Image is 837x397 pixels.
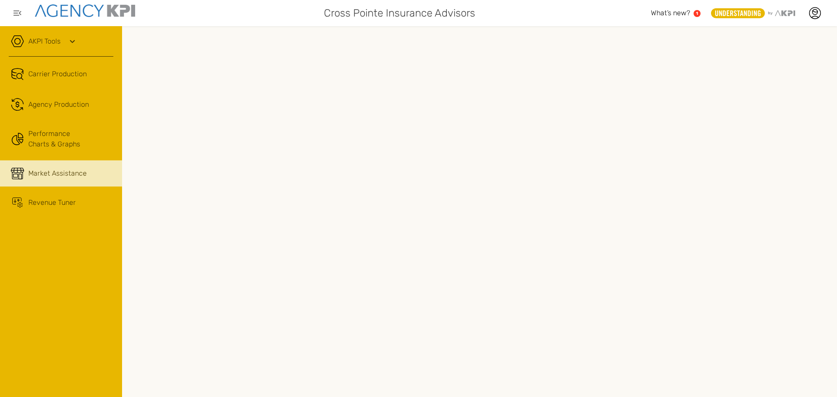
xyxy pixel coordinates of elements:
[28,197,76,208] span: Revenue Tuner
[696,11,698,16] text: 1
[28,99,89,110] span: Agency Production
[694,10,701,17] a: 1
[651,9,690,17] span: What’s new?
[28,168,87,179] span: Market Assistance
[35,4,135,17] img: agencykpi-logo-550x69-2d9e3fa8.png
[28,69,87,79] span: Carrier Production
[324,5,475,21] span: Cross Pointe Insurance Advisors
[28,36,61,47] a: AKPI Tools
